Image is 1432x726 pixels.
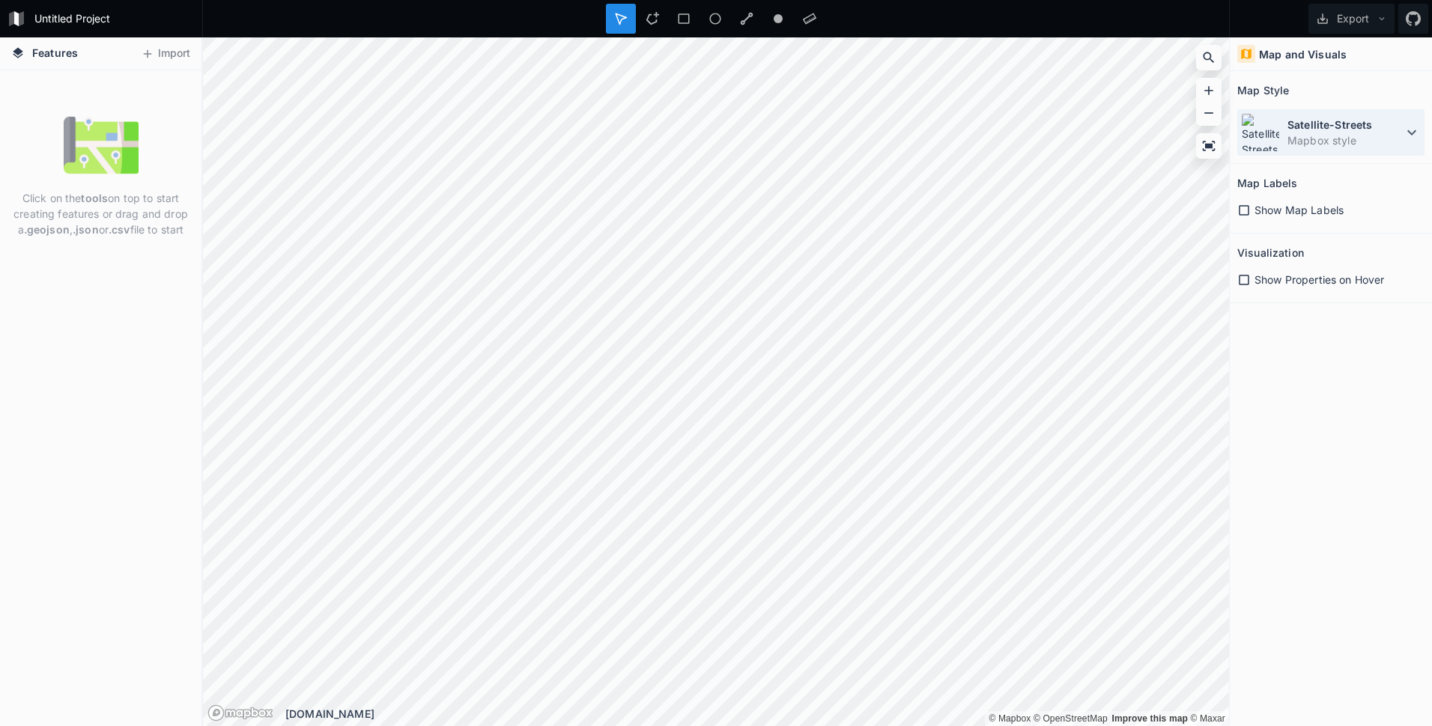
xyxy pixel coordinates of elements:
dd: Mapbox style [1287,132,1403,148]
h2: Map Labels [1237,171,1297,195]
span: Features [32,45,78,61]
button: Export [1308,4,1395,34]
a: Mapbox logo [207,704,273,722]
a: Maxar [1191,713,1226,724]
span: Show Map Labels [1254,202,1344,218]
div: [DOMAIN_NAME] [285,706,1229,722]
h2: Visualization [1237,241,1304,264]
a: Mapbox [989,713,1031,724]
img: Satellite-Streets [1241,113,1280,152]
strong: .csv [109,223,130,236]
strong: tools [81,192,108,204]
h2: Map Style [1237,79,1289,102]
a: Map feedback [1111,713,1188,724]
a: OpenStreetMap [1034,713,1108,724]
strong: .json [73,223,99,236]
p: Click on the on top to start creating features or drag and drop a , or file to start [11,190,190,237]
span: Show Properties on Hover [1254,272,1384,287]
strong: .geojson [24,223,70,236]
button: Import [133,42,198,66]
h4: Map and Visuals [1259,46,1347,62]
img: empty [64,108,139,183]
dt: Satellite-Streets [1287,117,1403,132]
